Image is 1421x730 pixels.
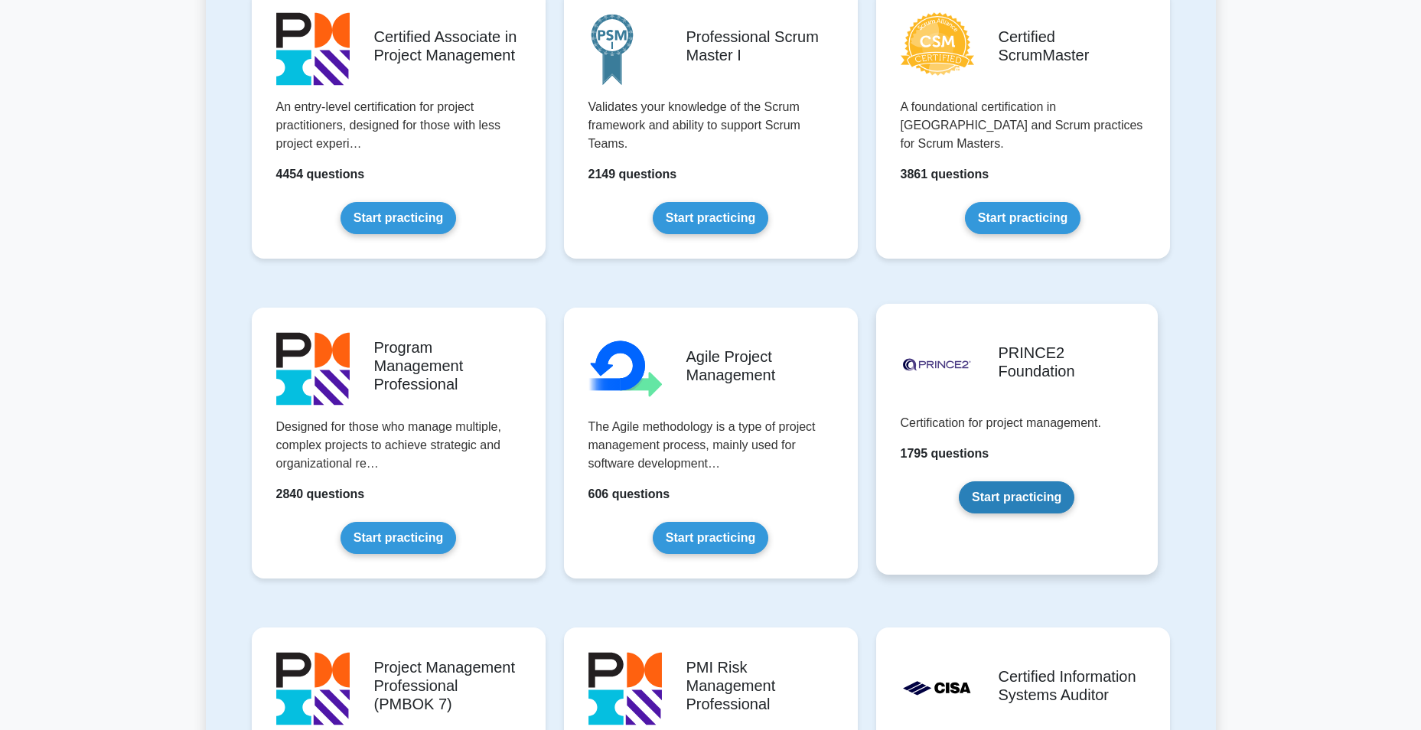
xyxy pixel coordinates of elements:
[653,202,768,234] a: Start practicing
[959,481,1074,513] a: Start practicing
[653,522,768,554] a: Start practicing
[965,202,1080,234] a: Start practicing
[341,202,456,234] a: Start practicing
[341,522,456,554] a: Start practicing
